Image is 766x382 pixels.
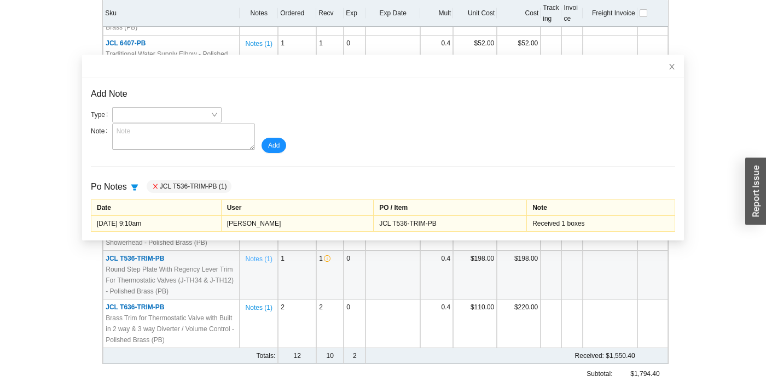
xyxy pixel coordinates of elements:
[453,299,497,348] td: $110.00
[106,303,164,311] span: JCL T636-TRIM-PB
[668,63,676,70] span: close
[420,348,637,364] td: $1,550.40
[245,302,273,309] button: Notes (1)
[344,348,365,364] td: 2
[91,107,112,122] label: Type
[316,348,344,364] td: 10
[497,251,541,299] td: $198.00
[374,199,527,215] td: PO / Item
[152,183,159,190] span: close
[91,215,222,231] td: [DATE] 9:10am
[324,256,330,263] span: info-circle
[278,299,316,348] td: 2
[660,55,684,79] button: Close
[527,199,675,215] td: Note
[278,36,316,73] td: 1
[344,36,365,73] td: 0
[106,39,146,47] span: JCL 6407-PB
[420,299,453,348] td: 0.4
[278,251,316,299] td: 1
[420,251,453,299] td: 0.4
[91,180,142,195] div: Po Notes
[319,303,323,311] span: 2
[497,36,541,73] td: $52.00
[105,8,237,19] div: Sku
[613,368,660,379] div: $1,794.40
[453,251,497,299] td: $198.00
[246,302,272,313] span: Notes ( 1 )
[278,348,316,364] td: 12
[420,36,453,73] td: 0.4
[127,180,142,195] button: filter
[91,124,112,139] label: Note
[575,352,604,360] span: Received:
[319,39,323,47] span: 1
[245,38,273,45] button: Notes (1)
[221,215,374,231] td: [PERSON_NAME]
[453,36,497,73] td: $52.00
[91,87,675,102] div: Add Note
[106,313,237,345] span: Brass Trim for Thermostatic Valve with Built in 2 way & 3 way Diverter / Volume Control - Polishe...
[374,215,527,231] td: JCL T536-TRIM-PB
[319,255,330,262] span: 1
[147,180,231,193] div: JCL T536-TRIM-PB (1)
[106,49,237,70] span: Traditional Water Supply Elbow - Polished Brass (PB)
[245,253,273,261] button: Notes (1)
[91,199,222,215] td: Date
[106,255,164,262] span: JCL T536-TRIM-PB
[257,352,276,360] span: Totals:
[221,199,374,215] td: User
[268,140,280,151] span: Add
[344,299,365,348] td: 0
[246,38,272,49] span: Notes ( 1 )
[151,182,160,191] button: close
[246,254,272,265] span: Notes ( 1 )
[532,218,669,229] div: Received 1 boxes
[106,264,237,297] span: Round Step Plate With Regency Lever Trim For Thermostatic Valves (J-TH34 & J-TH12) - Polished Bra...
[344,251,365,299] td: 0
[127,184,142,191] span: filter
[262,138,286,153] button: Add
[497,299,541,348] td: $220.00
[587,368,612,379] span: Subtotal:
